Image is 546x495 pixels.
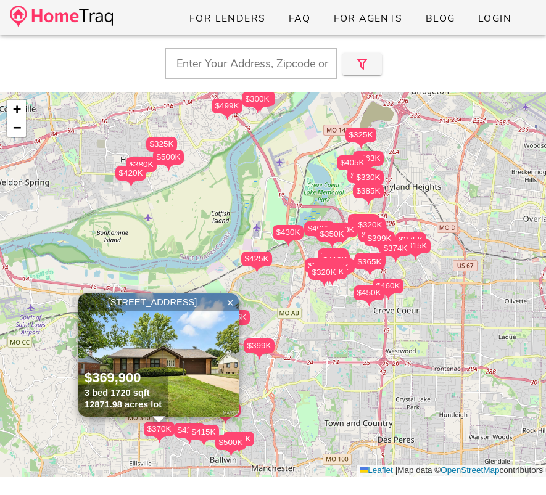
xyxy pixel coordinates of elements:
img: triPin.png [362,166,375,173]
img: triPin.png [363,300,376,307]
div: 12871.98 acres lot [85,399,162,411]
div: $375K [395,232,426,247]
div: $420K [115,166,146,187]
span: For Agents [333,12,402,25]
div: $410K [320,253,350,274]
div: $448K [223,432,254,446]
span: Blog [425,12,455,25]
iframe: Chat Widget [484,436,546,495]
div: $410K [320,253,350,268]
span: FAQ [288,12,311,25]
img: triPin.png [362,198,375,205]
img: triPin.png [250,266,263,273]
div: $425K [324,258,355,273]
div: $385K [305,258,336,273]
div: Map data © contributors [357,465,546,477]
img: triPin.png [389,256,402,263]
div: $365K [313,262,344,277]
a: Zoom in [7,100,26,118]
a: OpenStreetMap [441,465,499,475]
div: $385K [353,184,384,205]
div: $300K [242,92,273,113]
span: For Lenders [189,12,266,25]
a: [STREET_ADDRESS] $369,900 3 bed 1720 sqft 12871.98 acres lot [78,293,239,417]
div: $365K [313,262,344,284]
div: $330K [353,170,384,192]
div: $480K [347,168,378,190]
div: $500K [153,150,184,165]
a: For Agents [323,7,412,30]
div: $375K [318,248,349,270]
img: triPin.png [326,242,339,248]
div: $400K [316,264,347,286]
div: $400K [304,221,335,236]
div: $399K [364,231,395,246]
div: $399K [244,338,275,360]
div: $420K [115,166,146,181]
div: $325K [146,137,177,158]
div: $374K [380,241,411,256]
img: triPin.png [219,417,232,424]
img: triPin.png [363,269,376,276]
img: triPin.png [183,438,196,444]
div: $415K [188,425,219,440]
div: $375K [318,248,349,263]
div: $475K [321,260,352,282]
span: + [13,101,21,117]
div: $405K [337,155,368,170]
div: $325K [345,128,376,149]
div: $425K [241,252,272,273]
a: Close popup [221,293,239,312]
div: $399K [364,231,395,253]
div: $319K [351,217,382,239]
div: $375K [395,232,426,254]
img: triPin.png [225,450,238,457]
a: Zoom out [7,118,26,137]
div: $430K [273,225,304,240]
div: $499K [212,99,242,120]
div: $365K [354,255,385,276]
img: triPin.png [125,181,138,187]
img: triPin.png [409,253,422,260]
img: triPin.png [253,353,266,360]
div: $370K [355,253,386,268]
img: triPin.png [355,142,368,149]
img: triPin.png [318,280,331,287]
div: $415K [188,425,219,446]
div: $399K [244,338,275,353]
span: × [226,296,234,309]
img: triPin.png [282,240,295,247]
img: triPin.png [197,440,210,446]
img: triPin.png [251,107,264,113]
img: triPin.png [153,436,166,443]
div: $425K [174,423,205,438]
div: $450K [313,258,344,279]
div: $480K [347,168,378,183]
img: desktop-logo.34a1112.png [10,6,113,27]
div: $460K [373,279,403,300]
div: $363K [353,151,384,173]
a: For Lenders [179,7,276,30]
div: $448K [223,432,254,453]
div: $315K [400,239,431,253]
div: $475K [321,260,352,275]
a: FAQ [278,7,321,30]
div: $500K [215,435,246,450]
a: Leaflet [360,465,393,475]
a: Blog [415,7,465,30]
div: $369,900 [85,369,162,387]
div: $320K [308,265,339,280]
div: $400K [327,223,358,244]
img: 1.jpg [78,293,239,417]
img: triPin.png [382,293,395,300]
img: triPin.png [221,113,234,120]
div: $460K [373,279,403,293]
div: $365K [354,255,385,269]
div: $300K [348,214,379,229]
div: $450K [313,258,344,272]
span: | [395,465,398,475]
div: $500K [153,150,184,171]
div: $370K [355,253,386,274]
div: $374K [380,241,411,263]
div: $435K [358,227,389,242]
